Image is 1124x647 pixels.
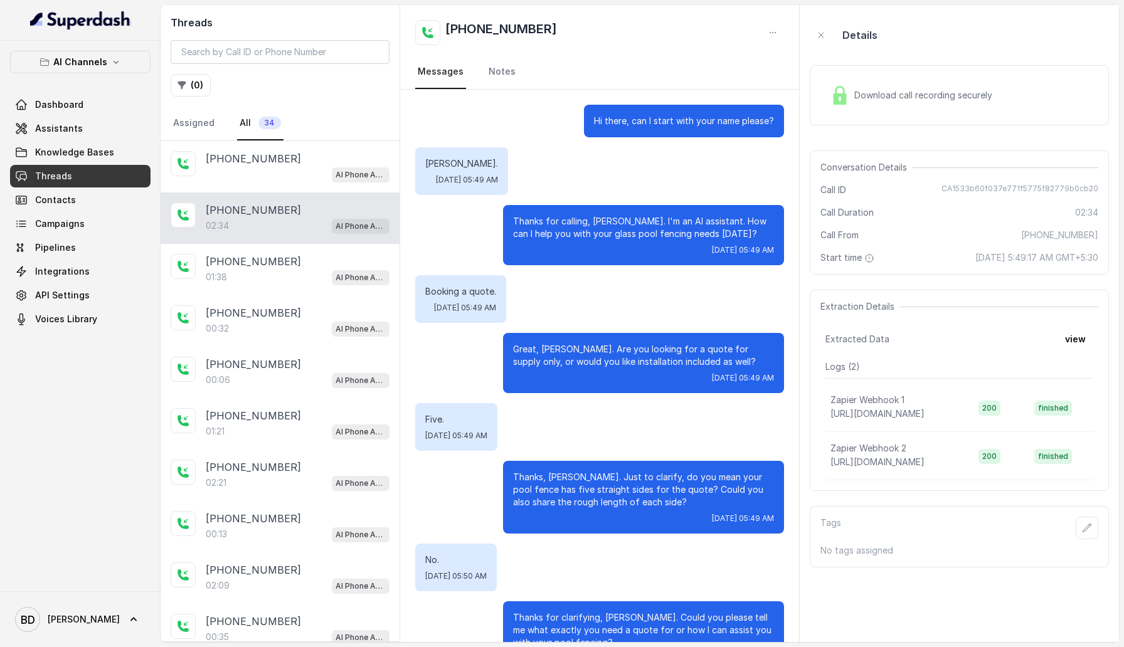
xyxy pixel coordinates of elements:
p: Tags [820,517,841,539]
p: Great, [PERSON_NAME]. Are you looking for a quote for supply only, or would you like installation... [513,343,774,368]
p: Zapier Webhook 1 [830,394,904,406]
p: AI Phone Assistant [336,323,386,335]
img: Lock Icon [830,86,849,105]
button: AI Channels [10,51,151,73]
a: Knowledge Bases [10,141,151,164]
p: AI Phone Assistant [336,631,386,644]
p: [PHONE_NUMBER] [206,408,301,423]
p: AI Phone Assistant [336,220,386,233]
span: Call From [820,229,859,241]
span: [DATE] 05:49 AM [425,431,487,441]
span: Pipelines [35,241,76,254]
p: AI Phone Assistant [336,580,386,592]
h2: Threads [171,15,390,30]
p: Five. [425,413,487,426]
a: All34 [237,107,284,140]
p: 00:06 [206,374,230,386]
a: Contacts [10,189,151,211]
span: Campaigns [35,218,85,230]
span: CA1533b60f037e771f5775f82779b0cb20 [941,184,1098,196]
span: Dashboard [35,98,83,111]
p: Logs ( 2 ) [825,360,1093,373]
p: [PHONE_NUMBER] [206,254,301,269]
a: Dashboard [10,93,151,116]
span: Threads [35,170,72,182]
p: [PHONE_NUMBER] [206,151,301,166]
span: [PHONE_NUMBER] [1021,229,1098,241]
nav: Tabs [171,107,390,140]
p: Zapier Webhook 2 [830,442,906,455]
span: Assistants [35,122,83,135]
text: BD [21,613,35,626]
p: AI Phone Assistant [336,374,386,387]
p: [PHONE_NUMBER] [206,460,301,475]
p: [PHONE_NUMBER] [206,305,301,320]
p: AI Phone Assistant [336,271,386,284]
p: AI Phone Assistant [336,529,386,541]
span: Call ID [820,184,846,196]
p: No. [425,554,487,566]
input: Search by Call ID or Phone Number [171,40,390,64]
span: finished [1034,449,1072,464]
a: Messages [415,55,466,89]
span: [DATE] 5:49:17 AM GMT+5:30 [975,251,1098,264]
p: 01:38 [206,271,227,283]
p: AI Phone Assistant [336,477,386,490]
p: Hi there, can I start with your name please? [594,115,774,127]
p: No tags assigned [820,544,1098,557]
span: 200 [978,449,1000,464]
span: Extracted Data [825,333,889,345]
p: [PHONE_NUMBER] [206,511,301,526]
span: Voices Library [35,313,97,325]
span: Extraction Details [820,300,899,313]
span: [URL][DOMAIN_NAME] [830,456,925,467]
p: AI Phone Assistant [336,426,386,438]
p: 00:35 [206,631,229,643]
span: [URL][DOMAIN_NAME] [830,408,925,419]
span: 200 [978,401,1000,416]
p: 02:34 [206,219,229,232]
p: [PERSON_NAME]. [425,157,498,170]
p: Thanks for calling, [PERSON_NAME]. I'm an AI assistant. How can I help you with your glass pool f... [513,215,774,240]
span: [DATE] 05:49 AM [434,303,496,313]
p: Thanks, [PERSON_NAME]. Just to clarify, do you mean your pool fence has five straight sides for t... [513,471,774,508]
h2: [PHONE_NUMBER] [445,20,557,45]
p: AI Channels [53,55,107,70]
nav: Tabs [415,55,784,89]
a: Integrations [10,260,151,283]
span: Knowledge Bases [35,146,114,159]
p: 02:09 [206,579,230,592]
a: Campaigns [10,213,151,235]
span: [PERSON_NAME] [48,613,120,626]
a: Voices Library [10,308,151,330]
p: Details [842,28,877,43]
span: API Settings [35,289,90,302]
span: 02:34 [1075,206,1098,219]
p: AI Phone Assistant [336,169,386,181]
a: Pipelines [10,236,151,259]
a: Assistants [10,117,151,140]
button: (0) [171,74,211,97]
a: [PERSON_NAME] [10,602,151,637]
span: Contacts [35,194,76,206]
span: [DATE] 05:49 AM [712,373,774,383]
p: 02:21 [206,476,226,489]
span: 34 [258,117,281,129]
p: [PHONE_NUMBER] [206,357,301,372]
p: 00:32 [206,322,229,335]
p: [PHONE_NUMBER] [206,562,301,577]
span: [DATE] 05:50 AM [425,571,487,581]
a: Threads [10,165,151,187]
span: Start time [820,251,877,264]
p: [PHONE_NUMBER] [206,614,301,629]
img: light.svg [30,10,131,30]
p: 01:21 [206,425,225,438]
span: Integrations [35,265,90,278]
span: finished [1034,401,1072,416]
button: view [1058,328,1093,350]
span: Call Duration [820,206,874,219]
span: Conversation Details [820,161,912,174]
span: [DATE] 05:49 AM [712,513,774,523]
p: 00:13 [206,528,227,540]
a: Notes [486,55,518,89]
